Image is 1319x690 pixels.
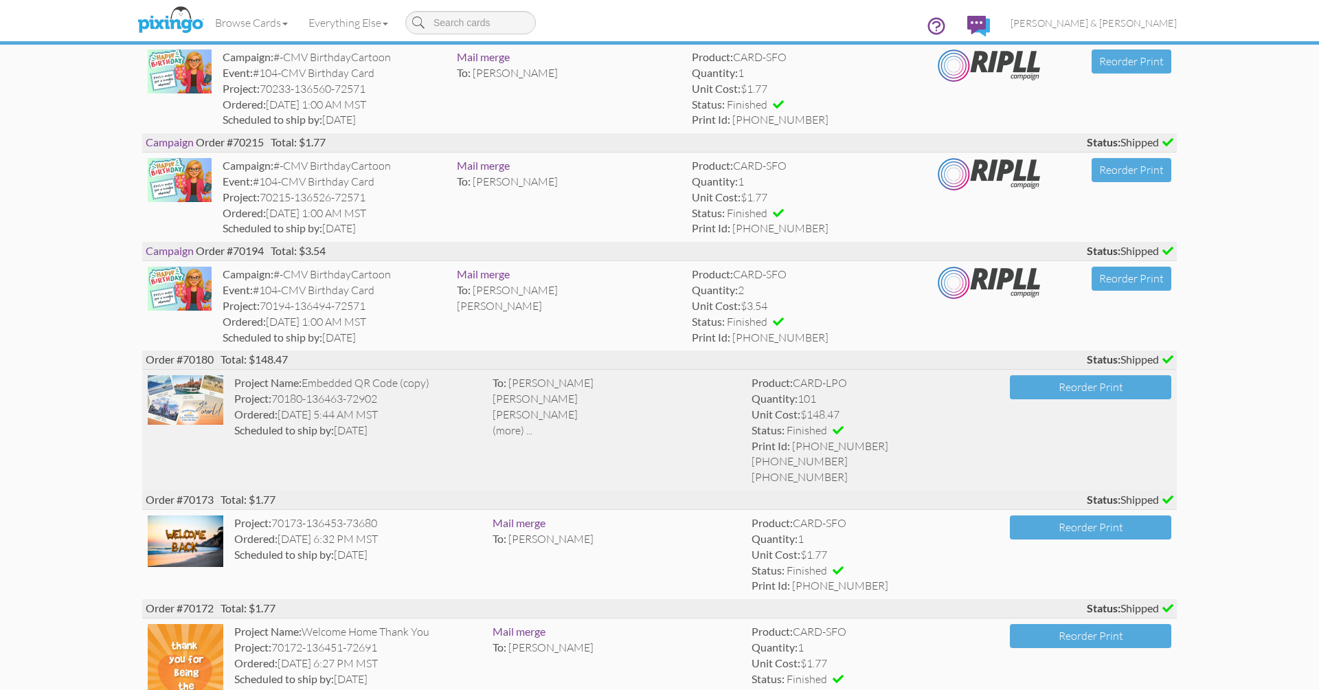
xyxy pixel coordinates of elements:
[234,672,334,685] strong: Scheduled to ship by:
[727,98,767,111] span: Finished
[752,515,1000,531] div: CARD-SFO
[692,81,917,97] div: $1.77
[1010,515,1171,539] button: Reorder Print
[692,82,741,95] strong: Unit Cost:
[142,491,1177,509] div: Order #70173
[223,221,446,236] div: [DATE]
[1087,353,1120,366] strong: Status:
[148,158,212,202] img: 136526-1-1759910402573-f3839206a904489f-qa.jpg
[752,548,800,561] strong: Unit Cost:
[692,49,917,65] div: CARD-SFO
[142,350,1177,369] div: Order #70180
[223,283,253,296] strong: Event:
[1087,601,1120,614] strong: Status:
[692,113,730,126] strong: Print Id:
[692,50,733,63] strong: Product:
[692,190,741,203] strong: Unit Cost:
[692,299,741,312] strong: Unit Cost:
[752,547,1000,563] div: $1.77
[405,11,536,34] input: Search cards
[752,564,785,577] strong: Status:
[692,175,738,188] strong: Quantity:
[234,375,482,391] div: Embedded QR Code (copy)
[692,283,738,296] strong: Quantity:
[752,656,800,669] strong: Unit Cost:
[234,641,271,654] strong: Project:
[692,159,733,172] strong: Product:
[692,315,725,328] strong: Status:
[938,158,1041,191] img: Ripll_Logo_campaign.png
[938,267,1041,300] img: Ripll_Logo_campaign.png
[148,49,212,93] img: 136560-1-1759996802408-452c43f3c27817f5-qa.jpg
[692,174,917,190] div: 1
[967,16,990,36] img: comments.svg
[223,158,446,174] div: #-CMV BirthdayCartoon
[221,601,275,614] span: Total: $1.77
[271,244,326,257] span: Total: $3.54
[221,353,288,366] span: Total: $148.47
[473,175,558,188] span: [PERSON_NAME]
[223,82,260,95] strong: Project:
[223,331,322,344] strong: Scheduled to ship by:
[752,423,785,436] strong: Status:
[1000,5,1187,41] a: [PERSON_NAME] & [PERSON_NAME]
[234,656,278,669] strong: Ordered:
[234,376,302,389] strong: Project Name:
[752,656,1000,671] div: $1.77
[692,206,725,219] strong: Status:
[234,656,482,671] div: [DATE] 6:27 PM MST
[692,331,730,344] strong: Print Id:
[223,221,322,234] strong: Scheduled to ship by:
[1092,49,1171,74] button: Reorder Print
[1087,243,1173,259] span: Shipped
[752,408,800,421] strong: Unit Cost:
[234,407,482,423] div: [DATE] 5:44 AM MST
[493,376,506,389] span: To:
[692,98,725,111] strong: Status:
[457,299,542,313] span: [PERSON_NAME]
[752,391,1000,407] div: 101
[223,205,446,221] div: [DATE] 1:00 AM MST
[752,516,793,529] strong: Product:
[223,267,446,282] div: #-CMV BirthdayCartoon
[234,408,278,421] strong: Ordered:
[234,423,334,436] strong: Scheduled to ship by:
[752,672,785,685] strong: Status:
[493,423,741,438] div: (more) ...
[223,113,322,126] strong: Scheduled to ship by:
[223,190,446,205] div: 70215-136526-72571
[732,113,828,126] span: [PHONE_NUMBER]
[146,135,194,148] span: Campaign
[1010,624,1171,648] button: Reorder Print
[205,5,298,40] a: Browse Cards
[223,98,266,111] strong: Ordered:
[457,49,681,65] div: Mail merge
[234,515,482,531] div: 70173-136453-73680
[752,454,1000,469] span: [PHONE_NUMBER]
[752,531,1000,547] div: 1
[234,625,302,638] strong: Project Name:
[234,671,482,687] div: [DATE]
[457,158,681,174] div: Mail merge
[221,493,275,506] span: Total: $1.77
[223,50,273,63] strong: Campaign:
[234,516,271,529] strong: Project:
[234,391,482,407] div: 70180-136463-72902
[727,206,767,220] span: Finished
[787,423,827,437] span: Finished
[1010,375,1171,399] button: Reorder Print
[508,641,594,654] span: [PERSON_NAME]
[752,625,793,638] strong: Product:
[146,244,194,257] span: Campaign
[692,158,917,174] div: CARD-SFO
[223,65,446,81] div: #104-CMV Birthday Card
[493,624,741,640] div: Mail merge
[223,66,253,79] strong: Event:
[223,314,446,330] div: [DATE] 1:00 AM MST
[134,3,207,38] img: pixingo logo
[223,282,446,298] div: #104-CMV Birthday Card
[938,49,1041,82] img: Ripll_Logo_campaign.png
[692,267,733,280] strong: Product:
[727,315,767,329] span: Finished
[234,392,271,405] strong: Project:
